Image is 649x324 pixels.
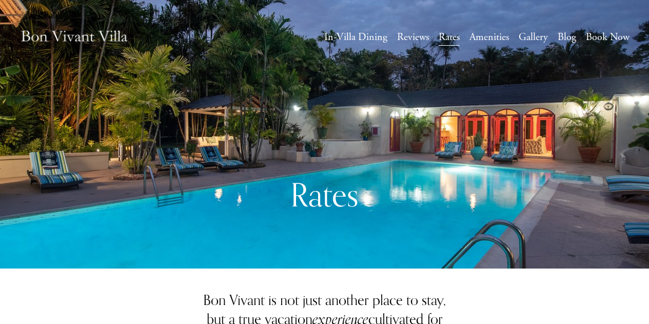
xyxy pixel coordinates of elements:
a: Blog [558,28,576,47]
a: Amenities [469,28,509,47]
h1: Rates [250,175,399,215]
a: Rates [439,28,460,47]
a: Reviews [397,28,429,47]
a: Book Now [586,28,630,47]
img: Caribbean Vacation Rental | Bon Vivant Villa [19,20,129,56]
a: Gallery [519,28,548,47]
a: In-Villa Dining [324,28,387,47]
